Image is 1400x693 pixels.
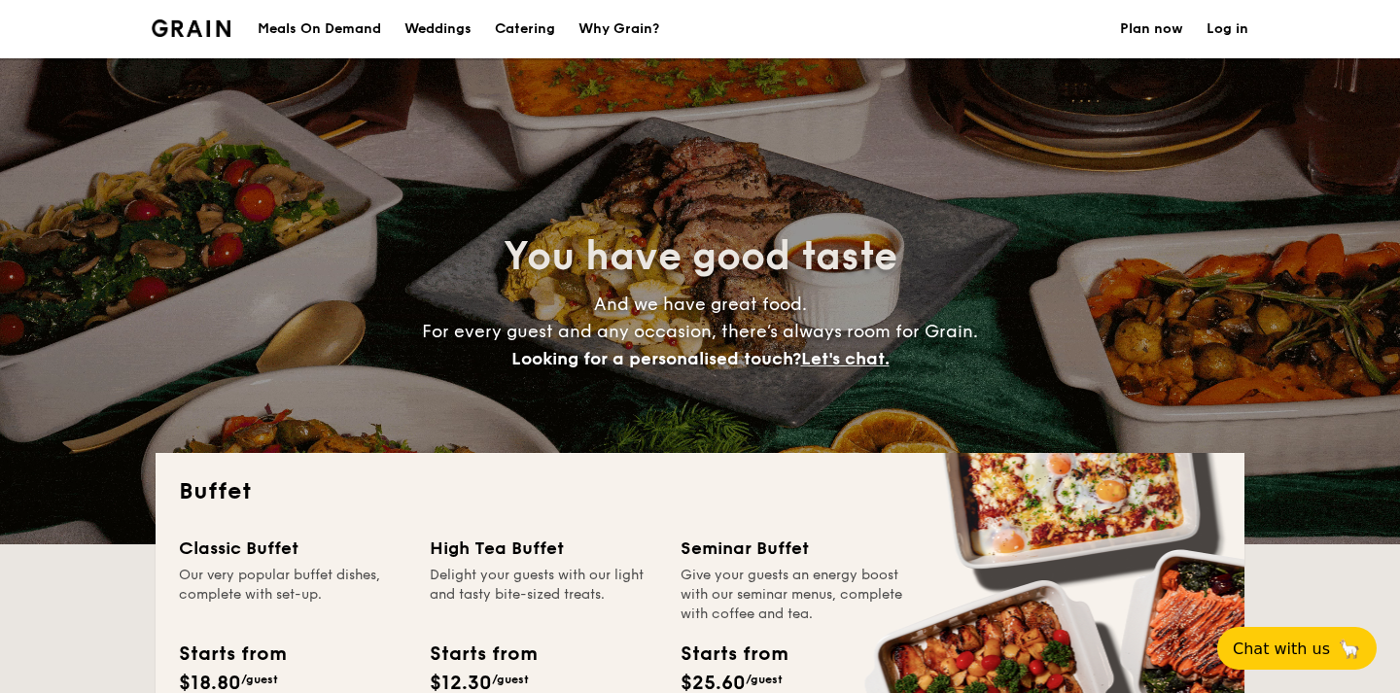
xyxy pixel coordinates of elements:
[430,566,657,624] div: Delight your guests with our light and tasty bite-sized treats.
[681,640,787,669] div: Starts from
[152,19,230,37] a: Logotype
[801,348,890,369] span: Let's chat.
[179,476,1221,507] h2: Buffet
[430,535,657,562] div: High Tea Buffet
[1217,627,1377,670] button: Chat with us🦙
[681,566,908,624] div: Give your guests an energy boost with our seminar menus, complete with coffee and tea.
[511,348,801,369] span: Looking for a personalised touch?
[1233,640,1330,658] span: Chat with us
[422,294,978,369] span: And we have great food. For every guest and any occasion, there’s always room for Grain.
[152,19,230,37] img: Grain
[492,673,529,686] span: /guest
[179,566,406,624] div: Our very popular buffet dishes, complete with set-up.
[681,535,908,562] div: Seminar Buffet
[179,640,285,669] div: Starts from
[179,535,406,562] div: Classic Buffet
[430,640,536,669] div: Starts from
[241,673,278,686] span: /guest
[1338,638,1361,660] span: 🦙
[746,673,783,686] span: /guest
[504,233,897,280] span: You have good taste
